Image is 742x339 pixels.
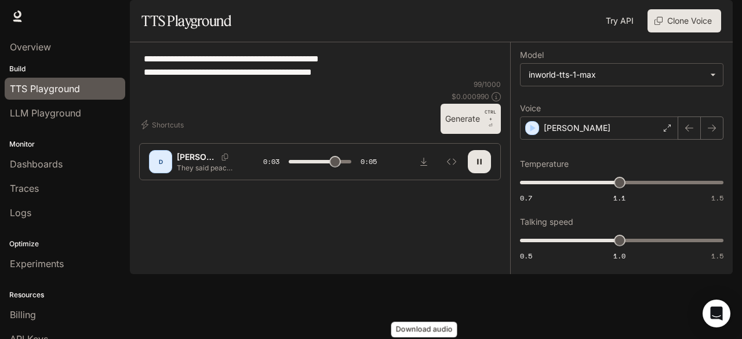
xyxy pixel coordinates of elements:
p: Talking speed [520,218,573,226]
p: They said peace in the [GEOGRAPHIC_DATA] was impossible… Until one unexpected mission changed eve... [177,163,235,173]
span: 0:03 [263,156,279,167]
p: Model [520,51,544,59]
button: GenerateCTRL +⏎ [441,104,501,134]
span: 1.1 [613,193,625,203]
div: inworld-tts-1-max [521,64,723,86]
p: ⏎ [485,108,496,129]
button: Clone Voice [648,9,721,32]
h1: TTS Playground [141,9,231,32]
button: Inspect [440,150,463,173]
p: Temperature [520,160,569,168]
p: 99 / 1000 [474,79,501,89]
p: [PERSON_NAME] [544,122,610,134]
div: inworld-tts-1-max [529,69,704,81]
p: Voice [520,104,541,112]
button: Copy Voice ID [217,154,233,161]
div: Open Intercom Messenger [703,300,730,327]
div: Download audio [391,322,457,337]
span: 0:05 [361,156,377,167]
span: 1.0 [613,251,625,261]
p: [PERSON_NAME] [177,151,217,163]
span: 1.5 [711,193,723,203]
div: D [151,152,170,171]
a: Try API [601,9,638,32]
p: $ 0.000990 [452,92,489,101]
span: 1.5 [711,251,723,261]
span: 0.7 [520,193,532,203]
p: CTRL + [485,108,496,122]
button: Shortcuts [139,115,188,134]
span: 0.5 [520,251,532,261]
button: Download audio [412,150,435,173]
